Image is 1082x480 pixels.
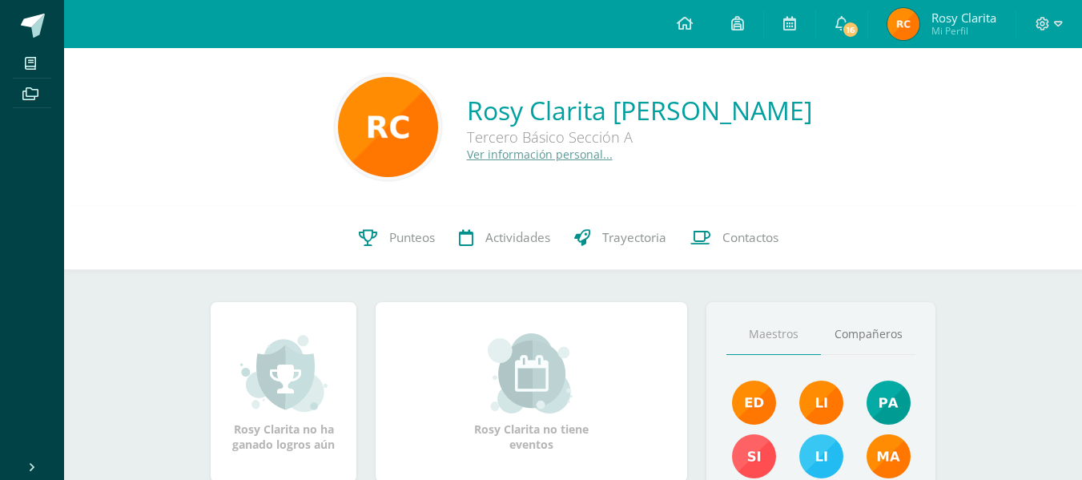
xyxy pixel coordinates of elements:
a: Punteos [347,206,447,270]
img: f40e456500941b1b33f0807dd74ea5cf.png [732,381,776,425]
div: Rosy Clarita no ha ganado logros aún [227,333,340,452]
span: Rosy Clarita [931,10,996,26]
img: 40c28ce654064086a0d3fb3093eec86e.png [867,381,911,425]
div: Rosy Clarita no tiene eventos [452,333,612,452]
img: f1876bea0eda9ed609c3471a3207beac.png [732,434,776,478]
span: Punteos [389,229,435,246]
a: Maestros [726,314,821,355]
span: 16 [842,21,859,38]
img: d6563e441361322da49c5220f9b496b6.png [887,8,919,40]
img: cefb4344c5418beef7f7b4a6cc3e812c.png [799,381,843,425]
a: Compañeros [821,314,915,355]
img: d2322f949cc0806538c818d76d2edb3a.png [338,77,438,177]
img: achievement_small.png [240,333,328,413]
a: Actividades [447,206,562,270]
span: Actividades [485,229,550,246]
img: 560278503d4ca08c21e9c7cd40ba0529.png [867,434,911,478]
span: Contactos [722,229,778,246]
div: Tercero Básico Sección A [467,127,812,147]
a: Rosy Clarita [PERSON_NAME] [467,93,812,127]
a: Trayectoria [562,206,678,270]
img: event_small.png [488,333,575,413]
a: Ver información personal... [467,147,613,162]
img: 93ccdf12d55837f49f350ac5ca2a40a5.png [799,434,843,478]
span: Mi Perfil [931,24,996,38]
span: Trayectoria [602,229,666,246]
a: Contactos [678,206,790,270]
